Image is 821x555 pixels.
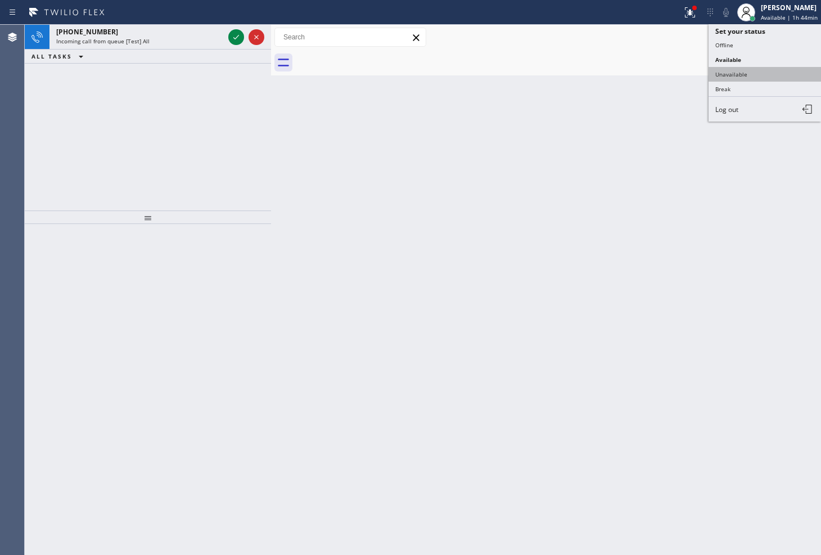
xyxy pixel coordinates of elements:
[718,5,734,20] button: Mute
[249,29,264,45] button: Reject
[228,29,244,45] button: Accept
[25,50,94,63] button: ALL TASKS
[761,14,818,21] span: Available | 1h 44min
[761,3,818,12] div: [PERSON_NAME]
[56,27,118,37] span: [PHONE_NUMBER]
[56,37,150,45] span: Incoming call from queue [Test] All
[31,52,72,60] span: ALL TASKS
[275,28,426,46] input: Search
